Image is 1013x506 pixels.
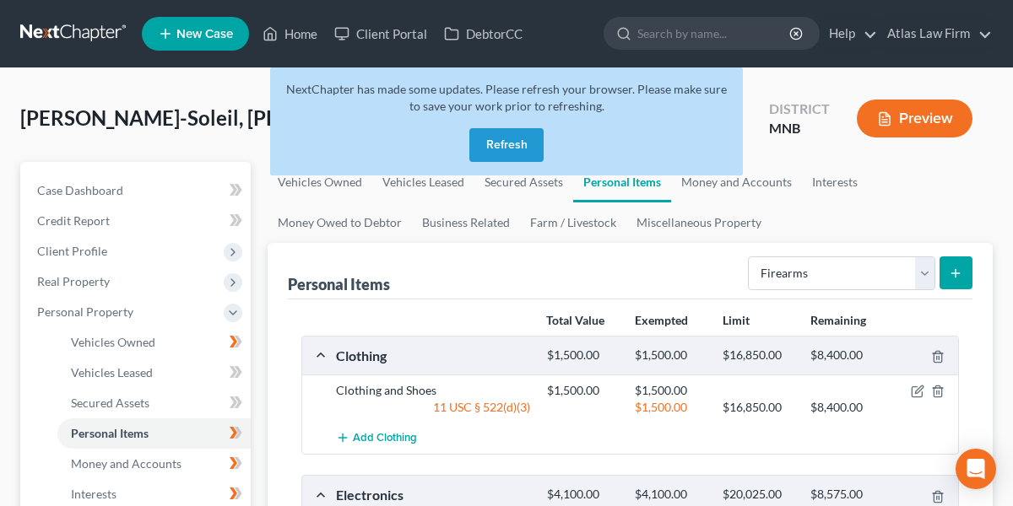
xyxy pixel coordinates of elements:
a: Money and Accounts [57,449,251,479]
a: Vehicles Owned [268,162,372,202]
a: Secured Assets [57,388,251,418]
span: Real Property [37,274,110,288]
div: MNB [769,119,830,138]
span: New Case [176,28,233,40]
a: Atlas Law Firm [879,19,992,49]
span: Client Profile [37,244,107,258]
button: Preview [857,100,972,137]
input: Search by name... [637,18,792,49]
strong: Limit [723,313,750,327]
div: $4,100.00 [626,487,714,503]
span: Add Clothing [353,432,417,445]
div: $1,500.00 [626,347,714,363]
span: Vehicles Leased [71,365,153,379]
span: Vehicles Owned [71,335,155,349]
div: $1,500.00 [626,399,714,416]
a: Interests [802,162,868,202]
span: Secured Assets [71,396,149,410]
span: Interests [71,487,116,501]
div: $8,575.00 [802,487,890,503]
span: Case Dashboard [37,183,123,197]
div: 11 USC § 522(d)(3) [328,399,539,416]
div: Open Intercom Messenger [956,449,996,489]
div: $1,500.00 [539,347,626,363]
strong: Total Value [546,313,604,327]
div: $20,025.00 [714,487,802,503]
div: District [769,100,830,119]
strong: Remaining [810,313,866,327]
div: $8,400.00 [802,399,890,416]
div: $4,100.00 [539,487,626,503]
a: Business Related [412,202,520,243]
strong: Exempted [635,313,688,327]
button: Refresh [469,128,544,162]
div: $1,500.00 [626,382,714,399]
span: Money and Accounts [71,456,181,471]
span: Credit Report [37,213,110,228]
a: Client Portal [326,19,436,49]
button: Add Clothing [336,423,417,454]
div: Electronics [328,486,539,503]
a: Miscellaneous Property [626,202,772,243]
a: Help [821,19,877,49]
div: $8,400.00 [802,347,890,363]
a: Vehicles Leased [57,358,251,388]
span: Personal Property [37,304,133,319]
a: Case Dashboard [24,175,251,206]
div: $16,850.00 [714,399,802,416]
span: [PERSON_NAME]-Soleil, [PERSON_NAME] [20,105,407,130]
a: DebtorCC [436,19,531,49]
div: Personal Items [288,274,390,294]
a: Home [254,19,326,49]
a: Farm / Livestock [520,202,626,243]
a: Money Owed to Debtor [268,202,412,243]
span: Personal Items [71,426,149,440]
a: Personal Items [57,418,251,449]
span: NextChapter has made some updates. Please refresh your browser. Please make sure to save your wor... [286,82,727,113]
div: $1,500.00 [539,382,626,399]
a: Vehicles Owned [57,327,251,358]
a: Credit Report [24,206,251,236]
div: Clothing and Shoes [328,382,539,399]
div: $16,850.00 [714,347,802,363]
div: Clothing [328,347,539,364]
